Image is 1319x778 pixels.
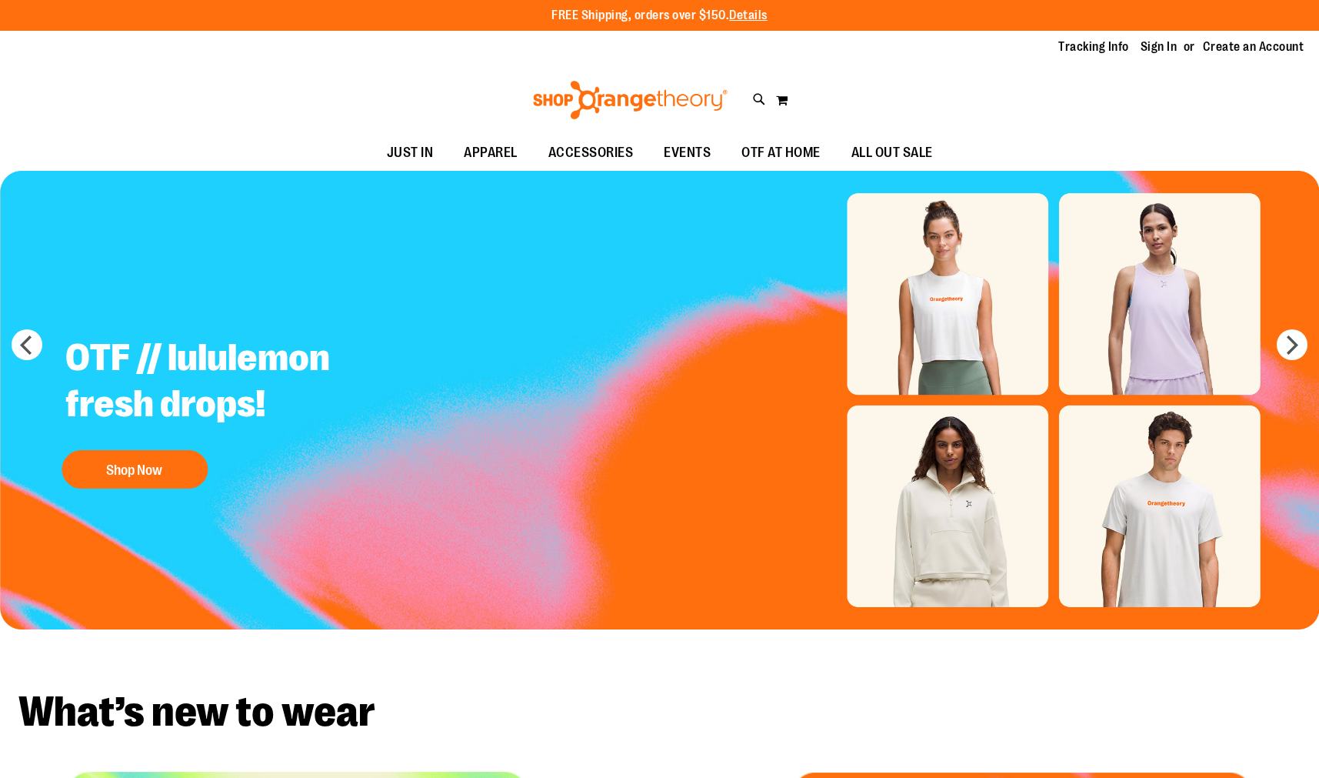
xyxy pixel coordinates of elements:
[729,8,768,22] a: Details
[551,7,768,25] p: FREE Shipping, orders over $150.
[62,450,208,489] button: Shop Now
[1058,38,1129,55] a: Tracking Info
[1141,38,1177,55] a: Sign In
[18,691,1301,733] h2: What’s new to wear
[1277,329,1307,360] button: next
[851,135,933,170] span: ALL OUT SALE
[548,135,634,170] span: ACCESSORIES
[464,135,518,170] span: APPAREL
[54,323,436,442] h2: OTF // lululemon fresh drops!
[741,135,821,170] span: OTF AT HOME
[664,135,711,170] span: EVENTS
[531,81,730,119] img: Shop Orangetheory
[1203,38,1304,55] a: Create an Account
[54,323,436,496] a: OTF // lululemon fresh drops! Shop Now
[387,135,434,170] span: JUST IN
[12,329,42,360] button: prev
